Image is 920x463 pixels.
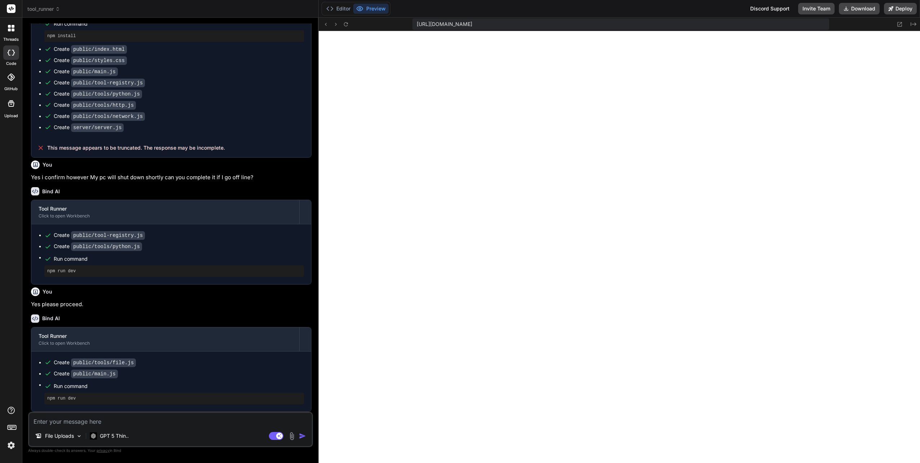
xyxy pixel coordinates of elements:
[71,67,118,76] code: public/main.js
[54,101,136,109] div: Create
[54,255,304,263] span: Run command
[100,432,129,440] p: GPT 5 Thin..
[71,242,142,251] code: public/tools/python.js
[42,315,60,322] h6: Bind AI
[71,90,142,98] code: public/tools/python.js
[3,36,19,43] label: threads
[39,340,292,346] div: Click to open Workbench
[71,231,145,240] code: public/tool-registry.js
[45,432,74,440] p: File Uploads
[71,45,127,54] code: public/index.html
[417,21,472,28] span: [URL][DOMAIN_NAME]
[54,79,145,87] div: Create
[31,300,311,309] p: Yes please proceed.
[47,396,301,401] pre: npm run dev
[54,113,145,120] div: Create
[54,383,304,390] span: Run command
[54,45,127,53] div: Create
[39,213,292,219] div: Click to open Workbench
[27,5,60,13] span: tool_runner
[54,370,118,378] div: Create
[28,447,313,454] p: Always double-check its answers. Your in Bind
[71,101,136,110] code: public/tools/http.js
[43,161,52,168] h6: You
[97,448,110,453] span: privacy
[5,439,17,451] img: settings
[39,205,292,212] div: Tool Runner
[54,359,136,366] div: Create
[54,20,304,27] span: Run command
[43,288,52,295] h6: You
[54,68,118,75] div: Create
[71,358,136,367] code: public/tools/file.js
[323,4,353,14] button: Editor
[54,90,142,98] div: Create
[299,432,306,440] img: icon
[54,57,127,64] div: Create
[31,173,311,182] p: Yes i confirm however My pc will shut down shortly can you complete it if I go off line?
[319,31,920,463] iframe: Preview
[90,432,97,439] img: GPT 5 Thinking High
[47,33,301,39] pre: npm install
[71,123,124,132] code: server/server.js
[76,433,82,439] img: Pick Models
[71,370,118,378] code: public/main.js
[4,86,18,92] label: GitHub
[31,327,299,351] button: Tool RunnerClick to open Workbench
[31,200,299,224] button: Tool RunnerClick to open Workbench
[39,332,292,340] div: Tool Runner
[353,4,389,14] button: Preview
[71,56,127,65] code: public/styles.css
[54,231,145,239] div: Create
[746,3,794,14] div: Discord Support
[47,268,301,274] pre: npm run dev
[47,144,225,151] span: This message appears to be truncated. The response may be incomplete.
[71,112,145,121] code: public/tools/network.js
[6,61,16,67] label: code
[839,3,880,14] button: Download
[798,3,835,14] button: Invite Team
[54,243,142,250] div: Create
[42,188,60,195] h6: Bind AI
[288,432,296,440] img: attachment
[884,3,917,14] button: Deploy
[4,113,18,119] label: Upload
[71,79,145,87] code: public/tool-registry.js
[54,124,124,131] div: Create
